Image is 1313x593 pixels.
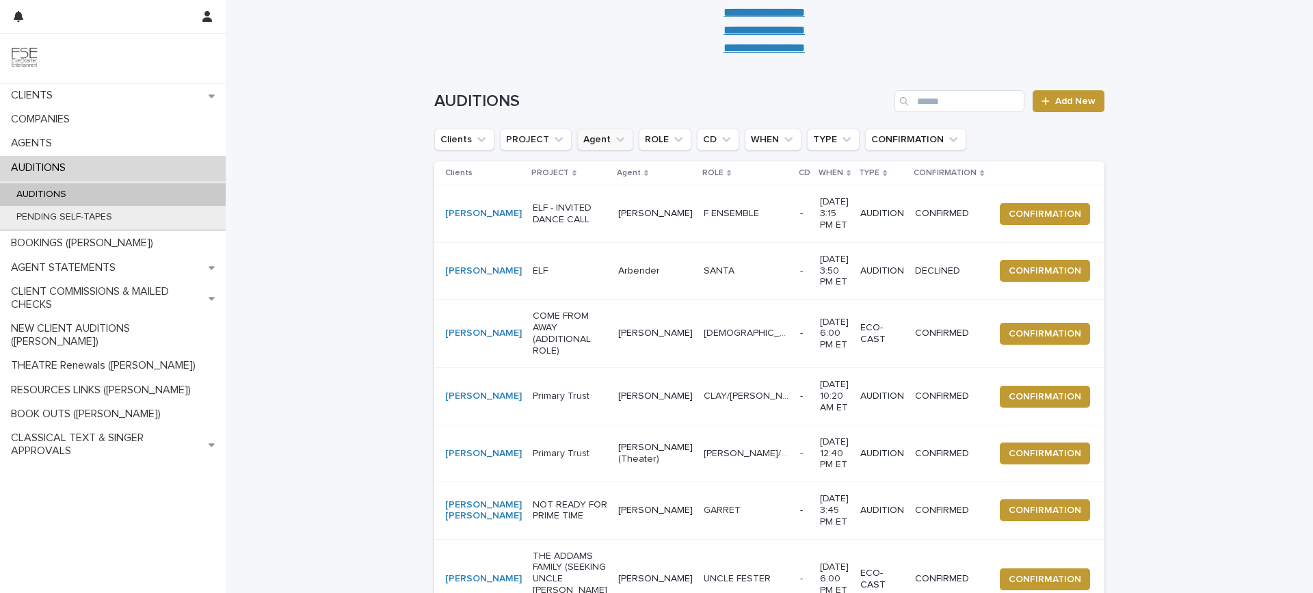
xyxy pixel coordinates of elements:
p: NOT READY FOR PRIME TIME [533,499,607,523]
p: [DATE] 3:50 PM ET [820,254,849,288]
p: CLAY/SAM/LE POUSSELET BARTENDER [704,388,792,402]
tr: [PERSON_NAME] ELFArbenderSANTASANTA -[DATE] 3:50 PM ETAUDITIONDECLINEDCONFIRMATION [434,242,1112,299]
p: GARRET [704,502,743,516]
p: [DATE] 10:20 AM ET [820,379,849,413]
p: AUDITIONS [5,189,77,200]
tr: [PERSON_NAME] [PERSON_NAME] NOT READY FOR PRIME TIME[PERSON_NAME]GARRETGARRET -[DATE] 3:45 PM ETA... [434,482,1112,539]
span: CONFIRMATION [1009,327,1081,341]
p: AUDITION [860,391,904,402]
button: WHEN [745,129,801,150]
button: CONFIRMATION [1000,443,1090,464]
img: 9JgRvJ3ETPGCJDhvPVA5 [11,44,38,72]
button: Agent [577,129,633,150]
tr: [PERSON_NAME] ELF - INVITED DANCE CALL[PERSON_NAME]F ENSEMBLEF ENSEMBLE -[DATE] 3:15 PM ETAUDITIO... [434,185,1112,242]
p: CLIENTS [5,89,64,102]
p: Primary Trust [533,391,607,402]
a: [PERSON_NAME] [445,265,522,277]
span: CONFIRMATION [1009,447,1081,460]
p: [PERSON_NAME] [618,505,693,516]
p: THEATRE Renewals ([PERSON_NAME]) [5,359,207,372]
button: CONFIRMATION [1000,260,1090,282]
p: [DATE] 12:40 PM ET [820,436,849,471]
p: CONFIRMED [915,391,983,402]
button: PROJECT [500,129,572,150]
p: - [800,328,809,339]
p: [PERSON_NAME] (Theater) [618,442,693,465]
p: COMPANIES [5,113,81,126]
p: [PERSON_NAME] [618,573,693,585]
p: [PERSON_NAME] [618,391,693,402]
p: [DATE] 3:15 PM ET [820,196,849,230]
p: CONFIRMED [915,448,983,460]
span: Add New [1055,96,1096,106]
button: CD [697,129,739,150]
button: CONFIRMATION [865,129,966,150]
p: - [800,391,809,402]
tr: [PERSON_NAME] Primary Trust[PERSON_NAME]CLAY/[PERSON_NAME]/LE POUSSELET BARTENDERCLAY/[PERSON_NAM... [434,368,1112,425]
p: DECLINED [915,265,983,277]
a: [PERSON_NAME] [445,328,522,339]
p: [DATE] 3:45 PM ET [820,493,849,527]
p: CLASSICAL TEXT & SINGER APPROVALS [5,432,209,458]
span: CONFIRMATION [1009,207,1081,221]
p: CLIENT COMMISSIONS & MAILED CHECKS [5,285,209,311]
p: - [800,573,809,585]
span: CONFIRMATION [1009,264,1081,278]
p: COME FROM AWAY (ADDITIONAL ROLE) [533,311,607,356]
p: RESOURCES LINKS ([PERSON_NAME]) [5,384,202,397]
p: - [800,505,809,516]
p: [PERSON_NAME] [618,208,693,220]
p: CONFIRMED [915,505,983,516]
a: Add New [1033,90,1104,112]
p: [PERSON_NAME] [618,328,693,339]
p: CONFIRMATION [914,166,977,181]
p: ELF - INVITED DANCE CALL [533,202,607,226]
p: UNCLE FESTER [704,570,773,585]
p: WHEN [819,166,843,181]
p: Primary Trust [533,448,607,460]
a: [PERSON_NAME] [445,208,522,220]
p: Clients [445,166,473,181]
button: CONFIRMATION [1000,386,1090,408]
p: F ENSEMBLE [704,205,762,220]
p: TYPE [859,166,879,181]
button: CONFIRMATION [1000,499,1090,521]
p: CONFIRMED [915,208,983,220]
p: FEMALE IDENTIFIED SWING TO COVER HANNAH & BEULAH [704,325,792,339]
p: PROJECT [531,166,569,181]
p: BOOKINGS ([PERSON_NAME]) [5,237,164,250]
a: [PERSON_NAME] [445,448,522,460]
button: CONFIRMATION [1000,568,1090,590]
p: CORRINA/WALLY'S WAITER/2 BANK CUSTOMERS [704,445,792,460]
p: AUDITION [860,505,904,516]
p: SANTA [704,263,737,277]
button: CONFIRMATION [1000,323,1090,345]
p: AUDITION [860,208,904,220]
a: [PERSON_NAME] [445,573,522,585]
p: AUDITION [860,448,904,460]
p: AGENTS [5,137,63,150]
p: ELF [533,265,607,277]
p: BOOK OUTS ([PERSON_NAME]) [5,408,172,421]
p: AUDITION [860,265,904,277]
tr: [PERSON_NAME] Primary Trust[PERSON_NAME] (Theater)[PERSON_NAME]/[PERSON_NAME]'S WAITER/2 BANK CUS... [434,425,1112,482]
p: ECO-CAST [860,322,904,345]
p: - [800,208,809,220]
p: CONFIRMED [915,328,983,339]
p: [DATE] 6:00 PM ET [820,317,849,351]
p: CD [799,166,810,181]
p: Arbender [618,265,693,277]
p: AGENT STATEMENTS [5,261,127,274]
span: CONFIRMATION [1009,390,1081,404]
p: AUDITIONS [5,161,77,174]
button: CONFIRMATION [1000,203,1090,225]
p: NEW CLIENT AUDITIONS ([PERSON_NAME]) [5,322,226,348]
a: [PERSON_NAME] [PERSON_NAME] [445,499,522,523]
p: - [800,265,809,277]
button: ROLE [639,129,691,150]
p: PENDING SELF-TAPES [5,211,123,223]
a: [PERSON_NAME] [445,391,522,402]
input: Search [894,90,1024,112]
span: CONFIRMATION [1009,572,1081,586]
